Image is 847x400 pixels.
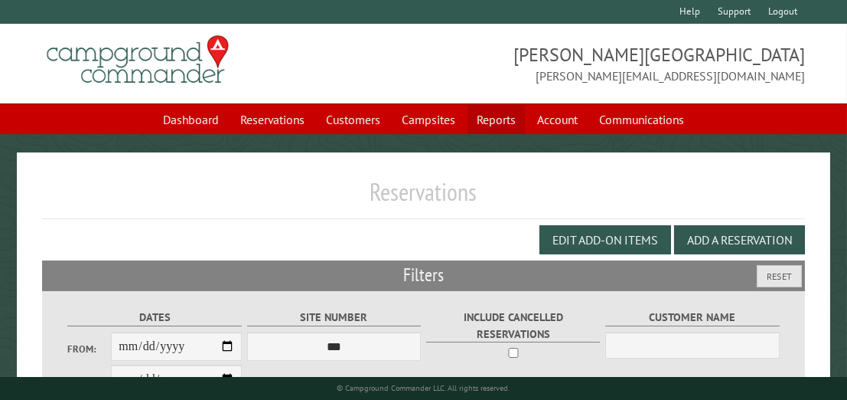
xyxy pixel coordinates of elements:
img: website_grey.svg [24,40,37,52]
label: Site Number [247,309,422,326]
small: © Campground Commander LLC. All rights reserved. [337,383,510,393]
label: To: [67,374,111,389]
img: tab_keywords_by_traffic_grey.svg [152,89,165,101]
img: Campground Commander [42,30,233,90]
label: Dates [67,309,242,326]
img: tab_domain_overview_orange.svg [41,89,54,101]
a: Account [528,105,587,134]
a: Campsites [393,105,464,134]
button: Edit Add-on Items [539,225,671,254]
a: Reservations [231,105,314,134]
button: Reset [757,265,802,287]
a: Customers [317,105,389,134]
a: Reports [467,105,525,134]
div: Keywords by Traffic [169,90,258,100]
a: Dashboard [154,105,228,134]
button: Add a Reservation [674,225,805,254]
a: Communications [590,105,693,134]
div: Domain: [DOMAIN_NAME] [40,40,168,52]
label: From: [67,342,111,356]
span: [PERSON_NAME][GEOGRAPHIC_DATA] [PERSON_NAME][EMAIL_ADDRESS][DOMAIN_NAME] [424,42,805,85]
h2: Filters [42,261,804,290]
div: Domain Overview [58,90,137,100]
label: Include Cancelled Reservations [426,309,601,343]
h1: Reservations [42,177,804,219]
div: v 4.0.25 [43,25,75,37]
label: Customer Name [605,309,780,326]
img: logo_orange.svg [24,25,37,37]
